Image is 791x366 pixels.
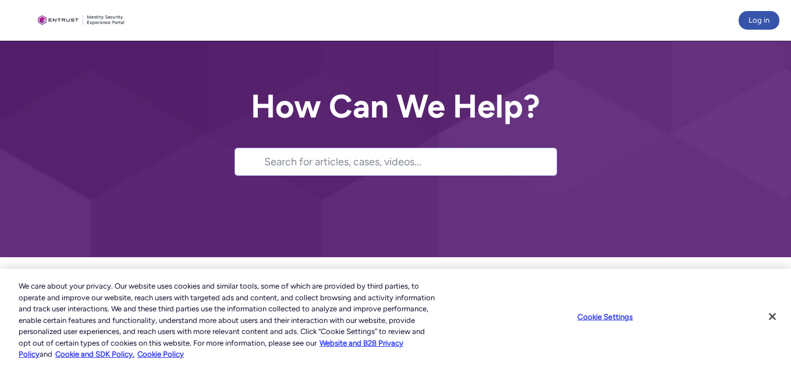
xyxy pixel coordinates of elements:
a: Cookie Policy [137,350,184,358]
button: Log in [739,11,779,30]
div: We care about your privacy. Our website uses cookies and similar tools, some of which are provide... [19,280,435,360]
button: Close [760,304,785,329]
h2: How Can We Help? [235,88,557,125]
button: Cookie Settings [569,305,641,328]
button: Search [235,148,264,175]
input: Search for articles, cases, videos... [264,148,556,175]
a: Cookie and SDK Policy. [55,350,134,358]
